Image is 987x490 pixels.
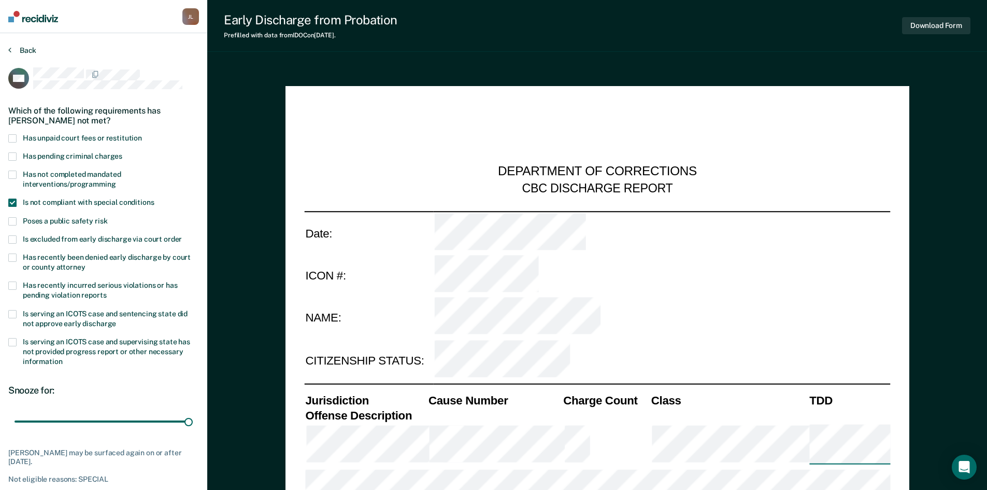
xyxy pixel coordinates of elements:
[8,97,199,134] div: Which of the following requirements has [PERSON_NAME] not met?
[304,393,427,408] th: Jurisdiction
[650,393,808,408] th: Class
[304,339,433,382] td: CITIZENSHIP STATUS:
[304,408,427,423] th: Offense Description
[23,217,107,225] span: Poses a public safety risk
[952,455,977,480] div: Open Intercom Messenger
[23,338,190,366] span: Is serving an ICOTS case and supervising state has not provided progress report or other necessar...
[182,8,199,25] div: J L
[23,235,182,243] span: Is excluded from early discharge via court order
[23,281,177,299] span: Has recently incurred serious violations or has pending violation reports
[304,254,433,297] td: ICON #:
[23,253,191,271] span: Has recently been denied early discharge by court or county attorney
[8,46,36,55] button: Back
[224,12,397,27] div: Early Discharge from Probation
[427,393,562,408] th: Cause Number
[8,385,199,396] div: Snooze for:
[522,180,673,196] div: CBC DISCHARGE REPORT
[23,134,142,142] span: Has unpaid court fees or restitution
[8,449,199,466] div: [PERSON_NAME] may be surfaced again on or after [DATE].
[23,198,154,206] span: Is not compliant with special conditions
[562,393,650,408] th: Charge Count
[498,164,697,180] div: DEPARTMENT OF CORRECTIONS
[224,32,397,39] div: Prefilled with data from IDOC on [DATE] .
[8,475,199,484] div: Not eligible reasons: SPECIAL
[902,17,970,34] button: Download Form
[304,211,433,254] td: Date:
[808,393,890,408] th: TDD
[23,170,121,188] span: Has not completed mandated interventions/programming
[8,11,58,22] img: Recidiviz
[23,152,122,160] span: Has pending criminal charges
[23,310,188,328] span: Is serving an ICOTS case and sentencing state did not approve early discharge
[304,297,433,339] td: NAME:
[182,8,199,25] button: JL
